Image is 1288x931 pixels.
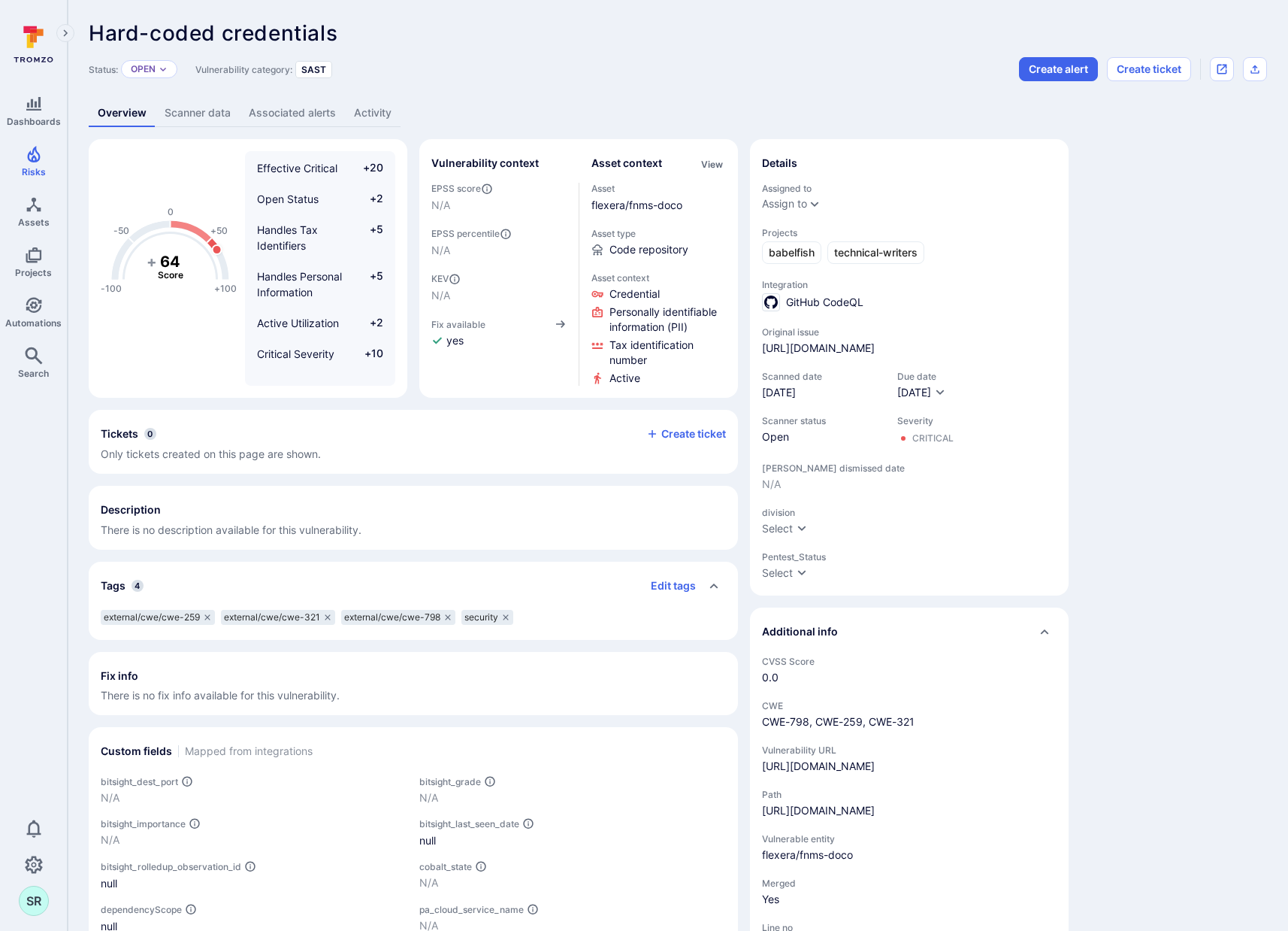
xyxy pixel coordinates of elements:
a: CWE-798 [762,715,809,728]
span: Effective Critical [257,162,337,174]
a: Overview [89,99,156,127]
button: SR [19,886,49,916]
h2: Tickets [101,426,138,441]
span: EPSS score [431,183,567,195]
span: Yes [762,892,1057,907]
tspan: 64 [160,253,180,271]
span: external/cwe/cwe-259 [104,611,200,623]
span: security [464,611,498,623]
span: N/A [431,198,567,213]
h2: Description [101,502,161,517]
span: +20 [355,160,383,176]
button: [DATE] [897,385,946,400]
span: Handles Tax Identifiers [257,223,318,252]
button: Expand navigation menu [56,24,74,42]
div: Collapse [89,410,738,474]
span: N/A [431,288,567,303]
div: external/cwe/cwe-259 [101,610,215,625]
span: Path [762,789,1057,800]
div: Click to view all asset context details [698,156,726,171]
a: flexera/fnms-doco [591,199,682,211]
a: Scanner data [156,99,240,127]
i: Expand navigation menu [60,27,71,40]
span: Only tickets created on this page are shown. [101,447,321,460]
span: Vulnerable entity [762,833,1057,845]
text: -100 [101,283,122,294]
a: Activity [345,99,401,127]
span: Pentest_Status [762,551,1057,563]
span: +2 [355,315,383,331]
button: Select [762,566,808,581]
span: Integration [762,279,1057,290]
g: The vulnerability score is based on the parameters defined in the settings [141,253,201,281]
span: external/cwe/cwe-798 [344,611,440,623]
text: -50 [113,225,129,236]
span: Open [762,429,882,444]
p: N/A [101,832,407,848]
span: bitsight_grade [419,776,481,787]
span: dependencyScope [101,904,182,915]
span: CVSS Score [762,656,1057,667]
span: pa_cloud_service_name [419,904,524,915]
p: N/A [419,875,726,890]
span: bitsight_importance [101,818,186,829]
span: cobalt_state [419,861,472,872]
h2: Fix info [101,669,138,684]
a: [URL][DOMAIN_NAME] [762,804,875,817]
span: yes [446,333,464,348]
span: Open Status [257,193,319,205]
span: babelfish [769,245,815,260]
div: null [101,875,407,891]
a: [URL][DOMAIN_NAME] [762,341,875,356]
span: Severity [897,415,954,426]
a: Associated alerts [240,99,345,127]
div: Saurabh Raje [19,886,49,916]
a: babelfish [762,241,821,264]
button: Open [131,63,156,75]
span: Projects [15,267,52,278]
span: Asset type [591,228,727,239]
span: N/A [431,243,567,258]
div: Critical [912,432,954,444]
span: +2 [355,191,383,207]
div: Due date field [897,371,946,400]
span: +5 [355,268,383,300]
span: Status: [89,64,118,75]
a: CWE-321 [869,715,915,728]
a: CWE-259 [815,715,863,728]
div: Collapse description [89,486,738,550]
button: Create ticket [1107,57,1191,81]
span: Vulnerability URL [762,744,1057,756]
span: bitsight_dest_port [101,776,178,787]
h2: Custom fields [101,744,172,759]
span: Scanned date [762,371,882,382]
span: Click to view evidence [609,338,727,368]
span: Click to view evidence [609,371,640,386]
span: There is no description available for this vulnerability. [101,523,361,536]
h2: Tags [101,578,125,593]
span: Due date [897,371,946,382]
span: Click to view evidence [609,305,727,335]
h2: Details [762,156,797,171]
span: Projects [762,227,1057,238]
section: fix info card [89,652,738,715]
span: +5 [355,222,383,253]
button: Expand dropdown [159,65,168,74]
span: Vulnerability category: [195,64,292,75]
span: Scanner status [762,415,882,426]
p: N/A [101,790,407,805]
span: 4 [132,580,144,592]
tspan: + [147,253,157,271]
span: flexera/fnms-doco [762,848,1057,863]
section: tickets card [89,410,738,474]
button: View [698,159,726,170]
span: EPSS percentile [431,228,567,240]
div: external/cwe/cwe-798 [341,610,455,625]
div: Select [762,566,793,581]
span: Critical Severity [257,347,334,360]
span: Fix available [431,319,485,330]
span: Assigned to [762,183,1057,194]
span: bitsight_rolledup_observation_id [101,861,241,872]
p: N/A [419,790,726,805]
